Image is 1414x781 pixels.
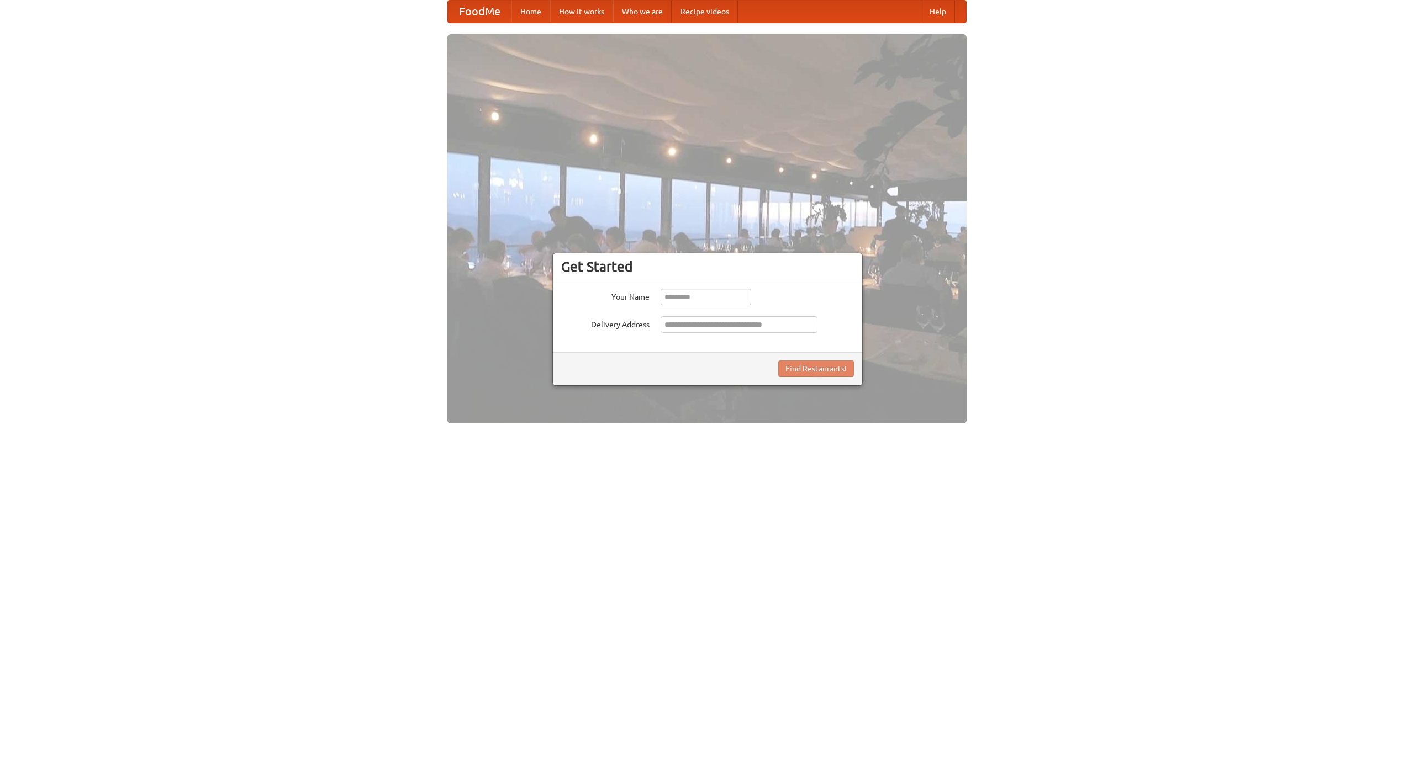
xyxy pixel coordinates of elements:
button: Find Restaurants! [778,360,854,377]
h3: Get Started [561,258,854,275]
a: Help [921,1,955,23]
a: FoodMe [448,1,511,23]
label: Your Name [561,289,650,302]
a: Home [511,1,550,23]
label: Delivery Address [561,316,650,330]
a: Recipe videos [672,1,738,23]
a: How it works [550,1,613,23]
a: Who we are [613,1,672,23]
